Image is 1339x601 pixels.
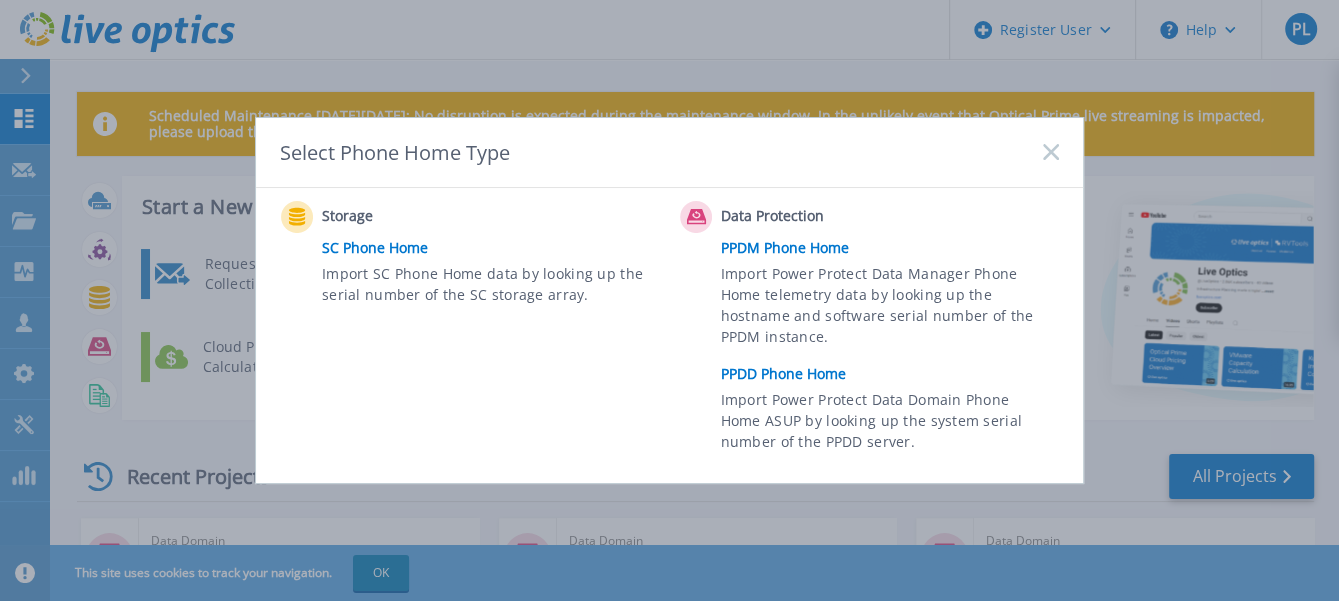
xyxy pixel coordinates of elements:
[322,263,655,309] span: Import SC Phone Home data by looking up the serial number of the SC storage array.
[322,233,670,263] a: SC Phone Home
[322,205,521,229] span: Storage
[721,389,1054,458] span: Import Power Protect Data Domain Phone Home ASUP by looking up the system serial number of the PP...
[721,233,1069,263] a: PPDM Phone Home
[721,263,1054,355] span: Import Power Protect Data Manager Phone Home telemetry data by looking up the hostname and softwa...
[721,359,1069,389] a: PPDD Phone Home
[280,139,512,166] div: Select Phone Home Type
[721,205,920,229] span: Data Protection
